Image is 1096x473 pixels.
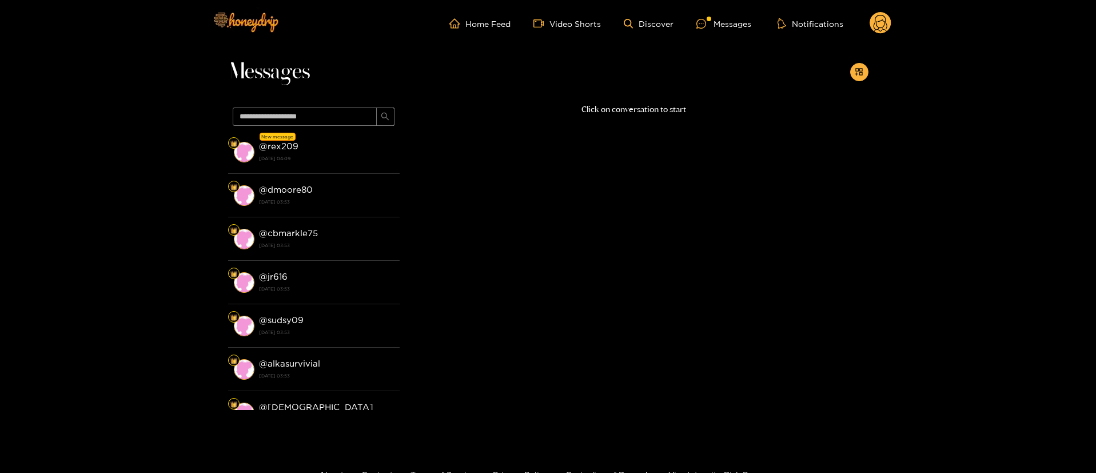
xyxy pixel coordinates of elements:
[259,141,298,151] strong: @ rex209
[234,272,254,293] img: conversation
[774,18,847,29] button: Notifications
[230,227,237,234] img: Fan Level
[696,17,751,30] div: Messages
[259,228,318,238] strong: @ cbmarkle75
[259,284,394,294] strong: [DATE] 03:53
[533,18,601,29] a: Video Shorts
[855,67,863,77] span: appstore-add
[260,133,296,141] div: New message
[259,371,394,381] strong: [DATE] 03:53
[624,19,673,29] a: Discover
[234,403,254,423] img: conversation
[376,108,394,126] button: search
[533,18,549,29] span: video-camera
[230,271,237,277] img: Fan Level
[259,402,373,412] strong: @ [DEMOGRAPHIC_DATA]
[230,140,237,147] img: Fan Level
[259,153,394,164] strong: [DATE] 04:09
[230,357,237,364] img: Fan Level
[259,185,313,194] strong: @ dmoore80
[259,197,394,207] strong: [DATE] 03:53
[259,327,394,337] strong: [DATE] 03:53
[381,112,389,122] span: search
[850,63,868,81] button: appstore-add
[228,58,310,86] span: Messages
[234,185,254,206] img: conversation
[234,359,254,380] img: conversation
[259,315,304,325] strong: @ sudsy09
[259,240,394,251] strong: [DATE] 03:53
[449,18,465,29] span: home
[230,184,237,190] img: Fan Level
[259,359,320,368] strong: @ alkasurvivial
[234,142,254,162] img: conversation
[230,314,237,321] img: Fan Level
[259,272,288,281] strong: @ jr616
[449,18,511,29] a: Home Feed
[230,401,237,408] img: Fan Level
[400,103,868,116] p: Click on conversation to start
[234,316,254,336] img: conversation
[234,229,254,249] img: conversation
